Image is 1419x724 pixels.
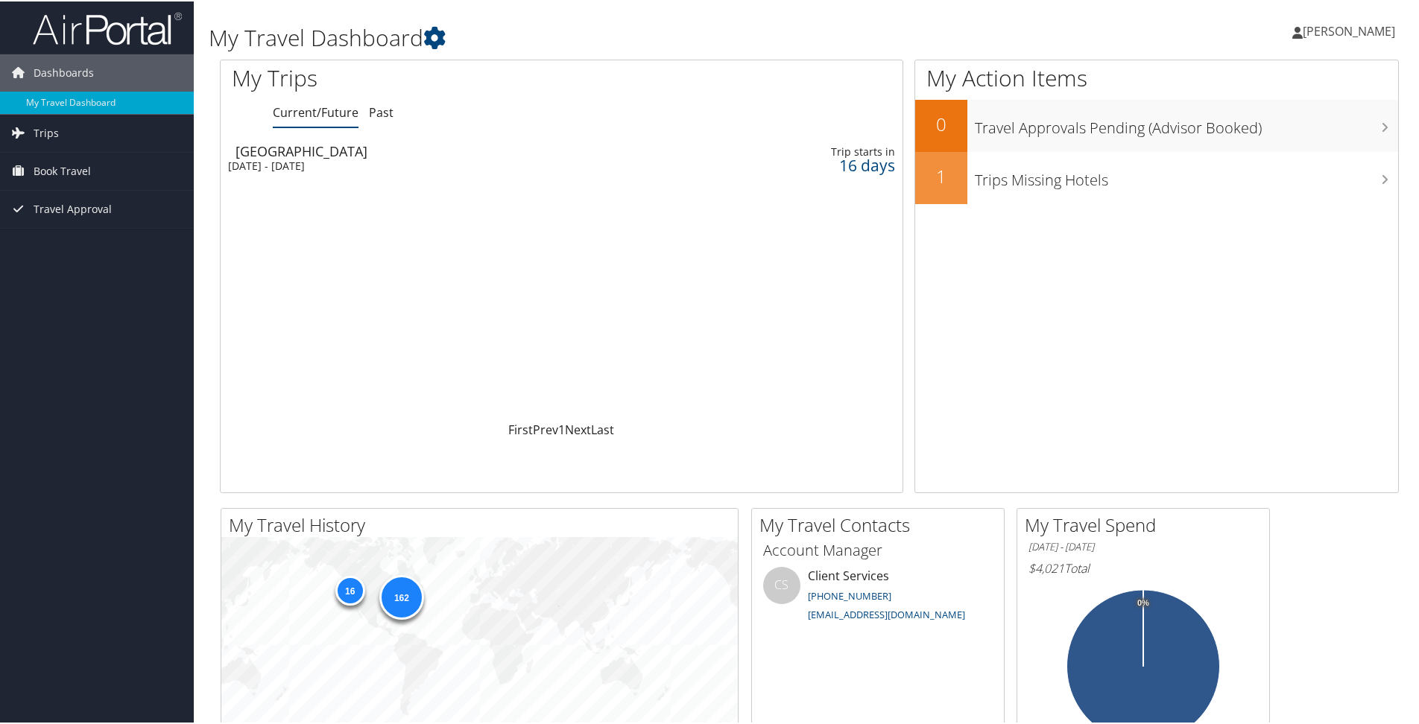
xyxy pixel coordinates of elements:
a: 0Travel Approvals Pending (Advisor Booked) [915,98,1398,150]
a: 1 [558,420,565,436]
span: Trips [34,113,59,150]
h6: Total [1028,559,1258,575]
a: First [508,420,533,436]
h2: 1 [915,162,967,188]
a: [PHONE_NUMBER] [808,588,891,601]
h2: 0 [915,110,967,136]
a: Past [369,103,394,119]
h1: My Action Items [915,61,1398,92]
h2: My Travel Spend [1025,511,1269,536]
span: [PERSON_NAME] [1303,22,1395,38]
a: Next [565,420,591,436]
div: 16 days [741,157,895,171]
h2: My Travel History [229,511,738,536]
span: Travel Approval [34,189,112,226]
li: Client Services [756,565,1000,626]
a: Prev [533,420,558,436]
div: 162 [379,574,423,618]
a: [PERSON_NAME] [1292,7,1410,52]
h3: Account Manager [763,539,993,559]
div: 16 [335,574,364,604]
a: [EMAIL_ADDRESS][DOMAIN_NAME] [808,606,965,620]
span: Book Travel [34,151,91,188]
span: Dashboards [34,53,94,90]
div: Trip starts in [741,144,895,157]
div: [GEOGRAPHIC_DATA] [236,143,655,156]
a: Current/Future [273,103,358,119]
h3: Trips Missing Hotels [975,161,1398,189]
span: $4,021 [1028,559,1064,575]
a: Last [591,420,614,436]
a: 1Trips Missing Hotels [915,150,1398,203]
tspan: 0% [1137,597,1149,606]
div: CS [763,565,800,603]
h2: My Travel Contacts [759,511,1004,536]
img: airportal-logo.png [33,10,182,45]
h3: Travel Approvals Pending (Advisor Booked) [975,109,1398,137]
h1: My Travel Dashboard [209,21,1010,52]
h6: [DATE] - [DATE] [1028,539,1258,553]
div: [DATE] - [DATE] [228,158,648,171]
h1: My Trips [232,61,607,92]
